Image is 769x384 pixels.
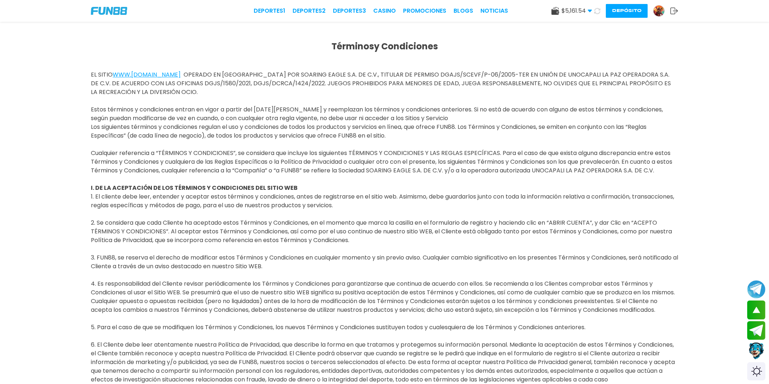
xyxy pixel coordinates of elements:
a: WWW.[DOMAIN_NAME] [113,70,184,79]
a: NOTICIAS [480,7,508,15]
a: Promociones [403,7,446,15]
button: Contact customer service [747,342,765,360]
button: scroll up [747,301,765,319]
u: WWW. [113,70,131,79]
span: $ 5,161.54 [561,7,592,15]
a: CASINO [373,7,396,15]
a: Deportes3 [333,7,366,15]
strong: I. DE LA ACEPTACIÓN DE LOS TÉRMINOS Y CONDICIONES DEL SITIO WEB [91,184,298,192]
button: Join telegram [747,321,765,340]
img: Avatar [653,5,664,16]
img: Company Logo [91,7,127,15]
u: [DOMAIN_NAME] [131,70,181,79]
button: Depósito [606,4,648,18]
strong: Términos [331,40,374,52]
button: Join telegram channel [747,280,765,299]
a: Deportes1 [254,7,285,15]
a: BLOGS [454,7,473,15]
div: Switch theme [747,362,765,380]
strong: y Condiciones [374,40,438,52]
a: Avatar [653,5,670,17]
a: Deportes2 [293,7,326,15]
